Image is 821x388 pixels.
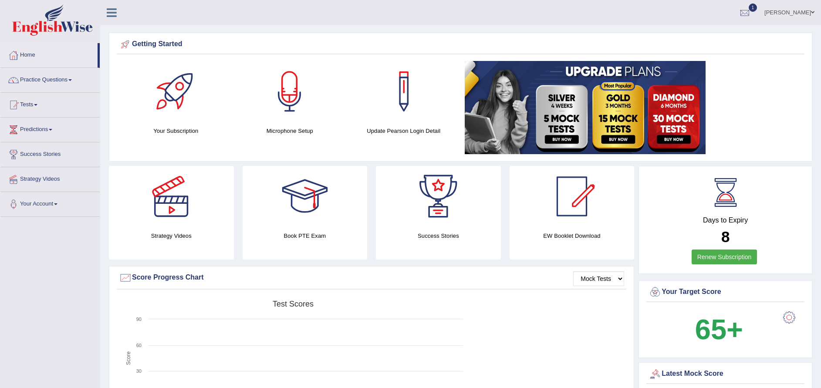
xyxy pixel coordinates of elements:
[510,231,635,240] h4: EW Booklet Download
[119,38,802,51] div: Getting Started
[695,314,743,345] b: 65+
[649,368,802,381] div: Latest Mock Score
[721,228,730,245] b: 8
[136,368,142,374] text: 30
[0,118,100,139] a: Predictions
[692,250,757,264] a: Renew Subscription
[0,142,100,164] a: Success Stories
[119,271,624,284] div: Score Progress Chart
[0,43,98,65] a: Home
[136,317,142,322] text: 90
[0,93,100,115] a: Tests
[109,231,234,240] h4: Strategy Videos
[136,343,142,348] text: 60
[237,126,342,135] h4: Microphone Setup
[376,231,501,240] h4: Success Stories
[0,68,100,90] a: Practice Questions
[649,286,802,299] div: Your Target Score
[0,192,100,214] a: Your Account
[351,126,456,135] h4: Update Pearson Login Detail
[125,351,132,365] tspan: Score
[649,216,802,224] h4: Days to Expiry
[0,167,100,189] a: Strategy Videos
[273,300,314,308] tspan: Test scores
[465,61,706,154] img: small5.jpg
[123,126,228,135] h4: Your Subscription
[243,231,368,240] h4: Book PTE Exam
[749,3,757,12] span: 1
